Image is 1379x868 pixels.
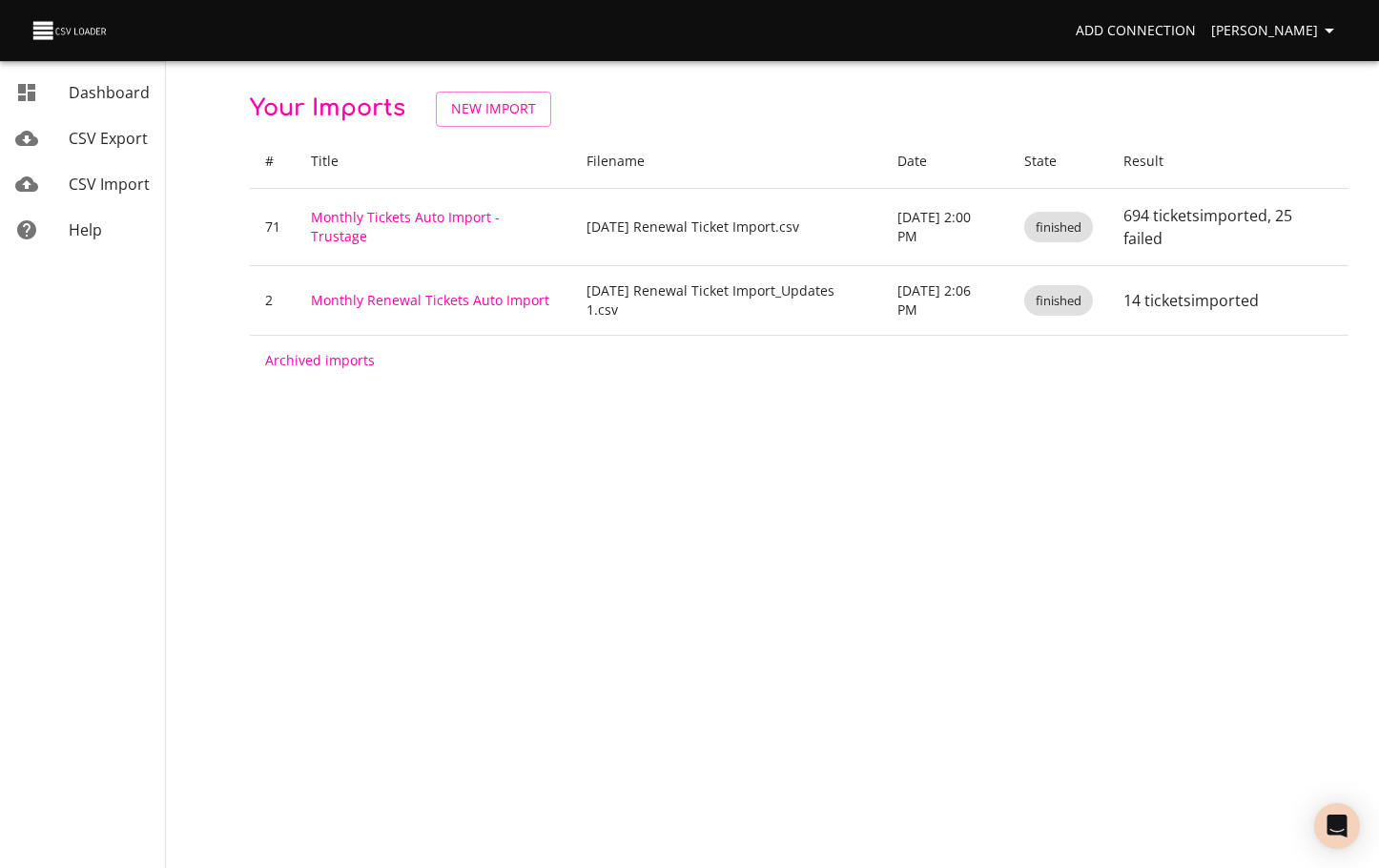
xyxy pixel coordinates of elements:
[69,128,148,149] span: CSV Export
[1108,134,1348,189] th: Result
[250,265,296,335] td: 2
[882,134,1009,189] th: Date
[451,97,536,121] span: New Import
[882,265,1009,335] td: [DATE] 2:06 PM
[571,188,882,265] td: [DATE] Renewal Ticket Import.csv
[1211,19,1341,43] span: [PERSON_NAME]
[69,219,102,240] span: Help
[571,134,882,189] th: Filename
[1204,13,1348,49] button: [PERSON_NAME]
[296,134,571,189] th: Title
[1076,19,1196,43] span: Add Connection
[1123,204,1333,250] p: 694 tickets imported , 25 failed
[1024,218,1093,237] span: finished
[1009,134,1108,189] th: State
[250,134,296,189] th: #
[1314,803,1360,849] div: Open Intercom Messenger
[250,95,405,121] span: Your Imports
[69,82,150,103] span: Dashboard
[311,208,500,245] a: Monthly Tickets Auto Import - Trustage
[250,188,296,265] td: 71
[1123,289,1333,312] p: 14 tickets imported
[1068,13,1204,49] a: Add Connection
[1024,292,1093,310] span: finished
[31,17,111,44] img: CSV Loader
[311,291,549,309] a: Monthly Renewal Tickets Auto Import
[69,174,150,195] span: CSV Import
[436,92,551,127] a: New Import
[571,265,882,335] td: [DATE] Renewal Ticket Import_Updates 1.csv
[265,351,375,369] a: Archived imports
[882,188,1009,265] td: [DATE] 2:00 PM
